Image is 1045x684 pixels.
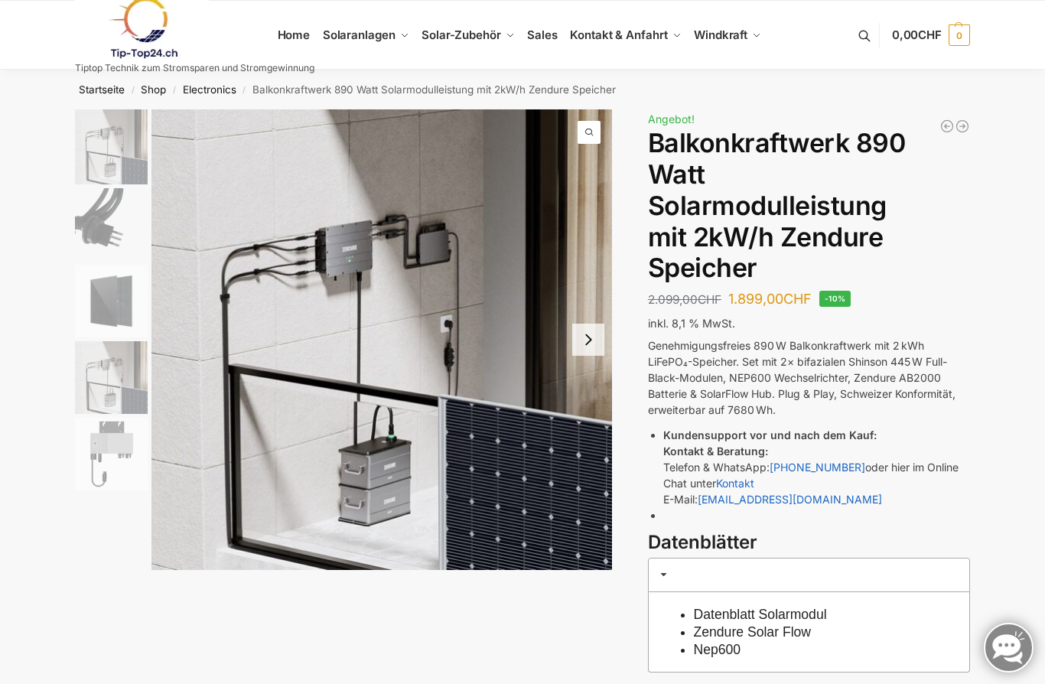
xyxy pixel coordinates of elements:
[48,70,998,109] nav: Breadcrumb
[770,461,865,474] a: [PHONE_NUMBER]
[75,188,148,261] img: Anschlusskabel-3meter_schweizer-stecker
[183,83,236,96] a: Electronics
[572,324,604,356] button: Next slide
[415,1,521,70] a: Solar-Zubehör
[316,1,415,70] a: Solaranlagen
[663,428,877,441] strong: Kundensupport vor und nach dem Kauf:
[663,427,970,507] li: Telefon & WhatsApp: oder hier im Online Chat unter E-Mail:
[564,1,688,70] a: Kontakt & Anfahrt
[141,83,166,96] a: Shop
[570,28,667,42] span: Kontakt & Anfahrt
[949,24,970,46] span: 0
[694,624,812,640] a: Zendure Solar Flow
[783,291,812,307] span: CHF
[694,607,827,622] a: Datenblatt Solarmodul
[698,493,882,506] a: [EMAIL_ADDRESS][DOMAIN_NAME]
[648,112,695,125] span: Angebot!
[236,84,252,96] span: /
[694,28,747,42] span: Windkraft
[918,28,942,42] span: CHF
[694,642,741,657] a: Nep600
[527,28,558,42] span: Sales
[75,418,148,490] img: nep-microwechselrichter-600w
[648,128,970,284] h1: Balkonkraftwerk 890 Watt Solarmodulleistung mit 2kW/h Zendure Speicher
[323,28,396,42] span: Solaranlagen
[892,12,970,58] a: 0,00CHF 0
[125,84,141,96] span: /
[819,291,851,307] span: -10%
[648,337,970,418] p: Genehmigungsfreies 890 W Balkonkraftwerk mit 2 kWh LiFePO₄-Speicher. Set mit 2× bifazialen Shinso...
[79,83,125,96] a: Startseite
[688,1,768,70] a: Windkraft
[75,341,148,414] img: Zendure-solar-flow-Batteriespeicher für Balkonkraftwerke
[716,477,754,490] a: Kontakt
[939,119,955,134] a: 890/600 Watt Solarkraftwerk + 2,7 KW Batteriespeicher Genehmigungsfrei
[648,292,721,307] bdi: 2.099,00
[955,119,970,134] a: Balkonkraftwerk 890 Watt Solarmodulleistung mit 1kW/h Zendure Speicher
[648,529,970,556] h3: Datenblätter
[166,84,182,96] span: /
[521,1,564,70] a: Sales
[75,265,148,337] img: Maysun
[663,445,768,458] strong: Kontakt & Beratung:
[422,28,501,42] span: Solar-Zubehör
[728,291,812,307] bdi: 1.899,00
[892,28,942,42] span: 0,00
[151,109,612,570] a: Znedure solar flow Batteriespeicher fuer BalkonkraftwerkeZnedure solar flow Batteriespeicher fuer...
[648,317,735,330] span: inkl. 8,1 % MwSt.
[75,109,148,184] img: Zendure-solar-flow-Batteriespeicher für Balkonkraftwerke
[75,64,314,73] p: Tiptop Technik zum Stromsparen und Stromgewinnung
[151,109,612,570] img: Zendure-solar-flow-Batteriespeicher für Balkonkraftwerke
[698,292,721,307] span: CHF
